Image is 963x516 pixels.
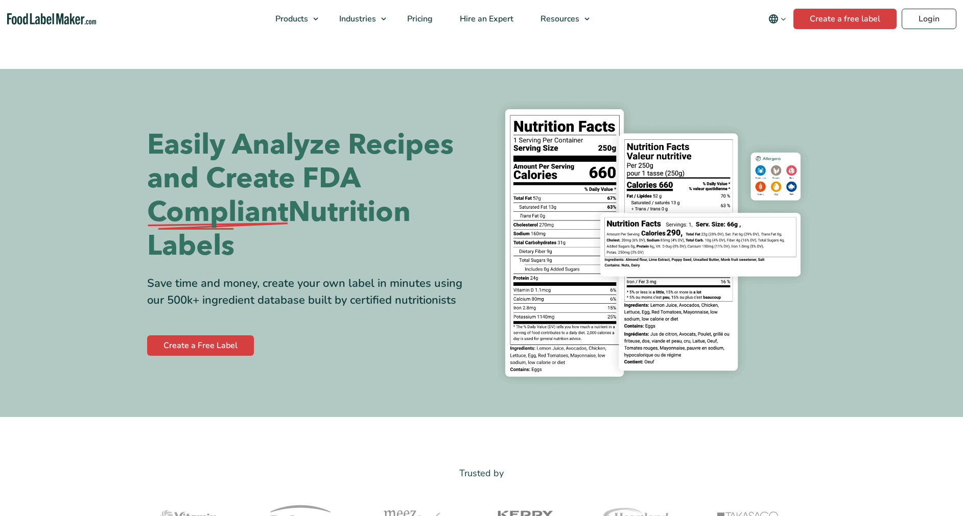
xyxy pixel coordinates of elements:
span: Resources [537,13,580,24]
span: Hire an Expert [457,13,514,24]
span: Compliant [147,195,288,229]
a: Login [902,9,956,29]
span: Pricing [404,13,434,24]
span: Products [272,13,309,24]
a: Food Label Maker homepage [7,13,96,25]
p: Trusted by [147,466,816,481]
h1: Easily Analyze Recipes and Create FDA Nutrition Labels [147,128,474,263]
div: Save time and money, create your own label in minutes using our 500k+ ingredient database built b... [147,275,474,309]
a: Create a free label [793,9,897,29]
button: Change language [761,9,793,29]
a: Create a Free Label [147,335,254,356]
span: Industries [336,13,377,24]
